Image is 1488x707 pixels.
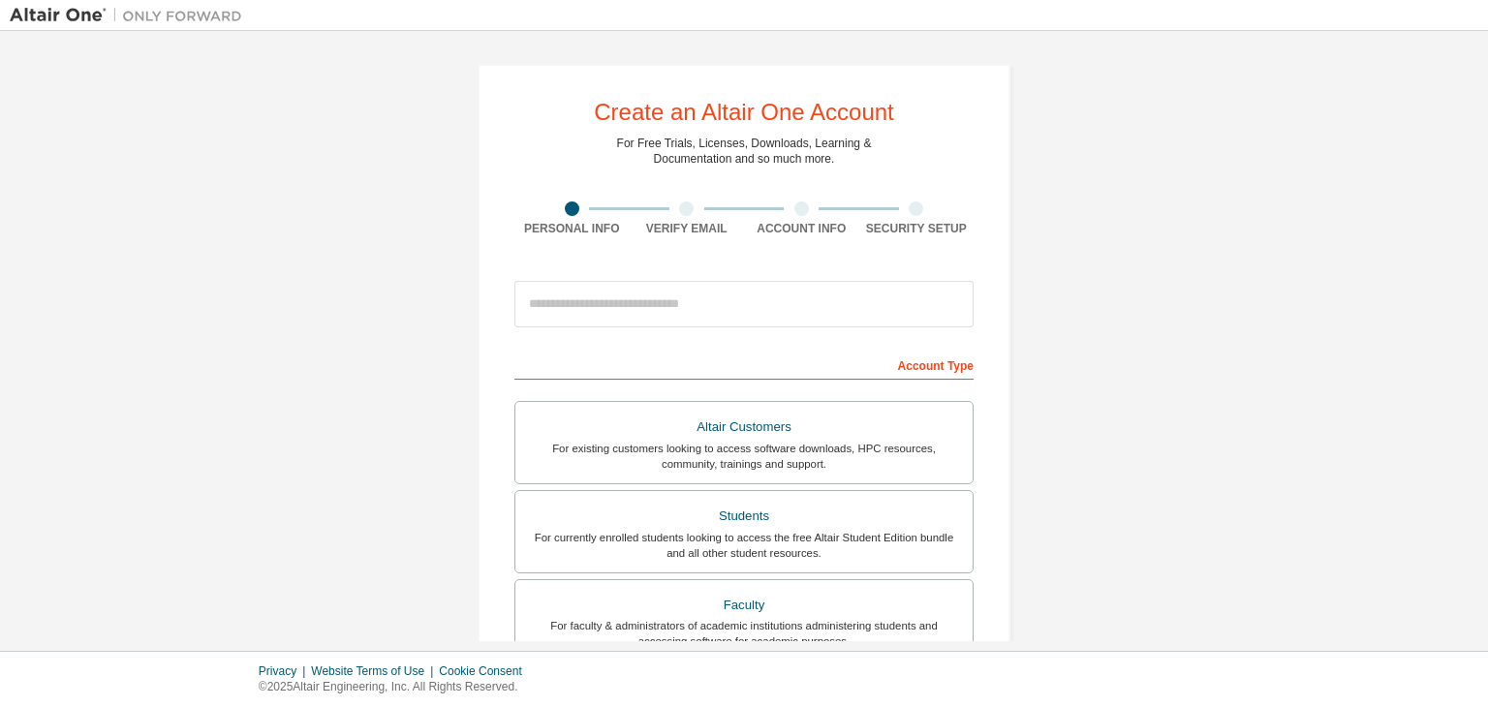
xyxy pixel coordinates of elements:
[259,663,311,679] div: Privacy
[514,349,974,380] div: Account Type
[10,6,252,25] img: Altair One
[859,221,975,236] div: Security Setup
[527,414,961,441] div: Altair Customers
[527,503,961,530] div: Students
[744,221,859,236] div: Account Info
[594,101,894,124] div: Create an Altair One Account
[439,663,533,679] div: Cookie Consent
[527,618,961,649] div: For faculty & administrators of academic institutions administering students and accessing softwa...
[311,663,439,679] div: Website Terms of Use
[617,136,872,167] div: For Free Trials, Licenses, Downloads, Learning & Documentation and so much more.
[630,221,745,236] div: Verify Email
[527,530,961,561] div: For currently enrolled students looking to access the free Altair Student Edition bundle and all ...
[527,592,961,619] div: Faculty
[527,441,961,472] div: For existing customers looking to access software downloads, HPC resources, community, trainings ...
[514,221,630,236] div: Personal Info
[259,679,534,695] p: © 2025 Altair Engineering, Inc. All Rights Reserved.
